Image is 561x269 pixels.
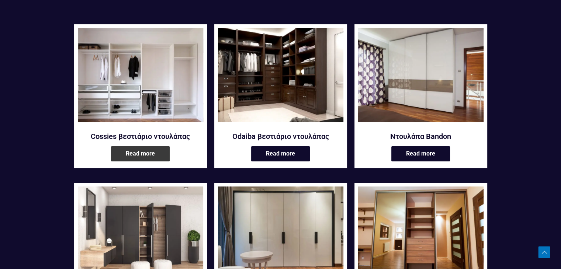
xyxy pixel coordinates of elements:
a: Odaiba βεστιάριο ντουλάπας [218,132,343,141]
a: Ντουλάπα Bandon [358,132,484,141]
img: Cossies βεστιάριο ντουλάπας [78,28,203,122]
a: Read more about “Ντουλάπα Bandon” [391,146,450,161]
a: Read more about “Odaiba βεστιάριο ντουλάπας” [251,146,310,161]
a: Cossies βεστιάριο ντουλάπας [78,28,203,127]
a: Read more about “Cossies βεστιάριο ντουλάπας” [111,146,170,161]
a: Odaiba βεστιάριο ντουλάπας [218,28,343,127]
a: Ντουλάπα Bandon [358,28,484,127]
a: Cossies βεστιάριο ντουλάπας [78,132,203,141]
